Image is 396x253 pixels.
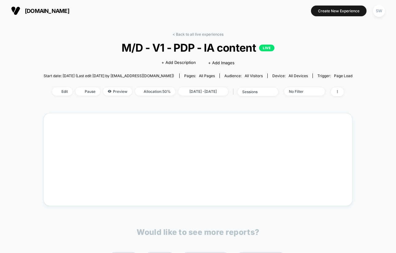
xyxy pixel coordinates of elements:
[59,41,337,54] span: M/D - V1 - PDP - IA content
[267,73,313,78] span: Device:
[135,87,175,96] span: Allocation: 50%
[371,5,387,17] button: SW
[208,60,235,65] span: + Add Images
[289,73,308,78] span: all devices
[231,87,238,96] span: |
[317,73,352,78] div: Trigger:
[11,6,20,15] img: Visually logo
[52,87,72,96] span: Edit
[224,73,263,78] div: Audience:
[245,73,263,78] span: All Visitors
[199,73,215,78] span: all pages
[178,87,228,96] span: [DATE] - [DATE]
[161,60,196,66] span: + Add Description
[289,89,313,94] div: No Filter
[242,89,267,94] div: sessions
[137,227,259,237] p: Would like to see more reports?
[334,73,352,78] span: Page Load
[76,87,100,96] span: Pause
[9,6,71,16] button: [DOMAIN_NAME]
[44,73,174,78] span: Start date: [DATE] (Last edit [DATE] by [EMAIL_ADDRESS][DOMAIN_NAME])
[173,32,223,37] a: < Back to all live experiences
[311,6,367,16] button: Create New Experience
[373,5,385,17] div: SW
[25,8,69,14] span: [DOMAIN_NAME]
[259,45,274,51] p: LIVE
[184,73,215,78] div: Pages:
[103,87,132,96] span: Preview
